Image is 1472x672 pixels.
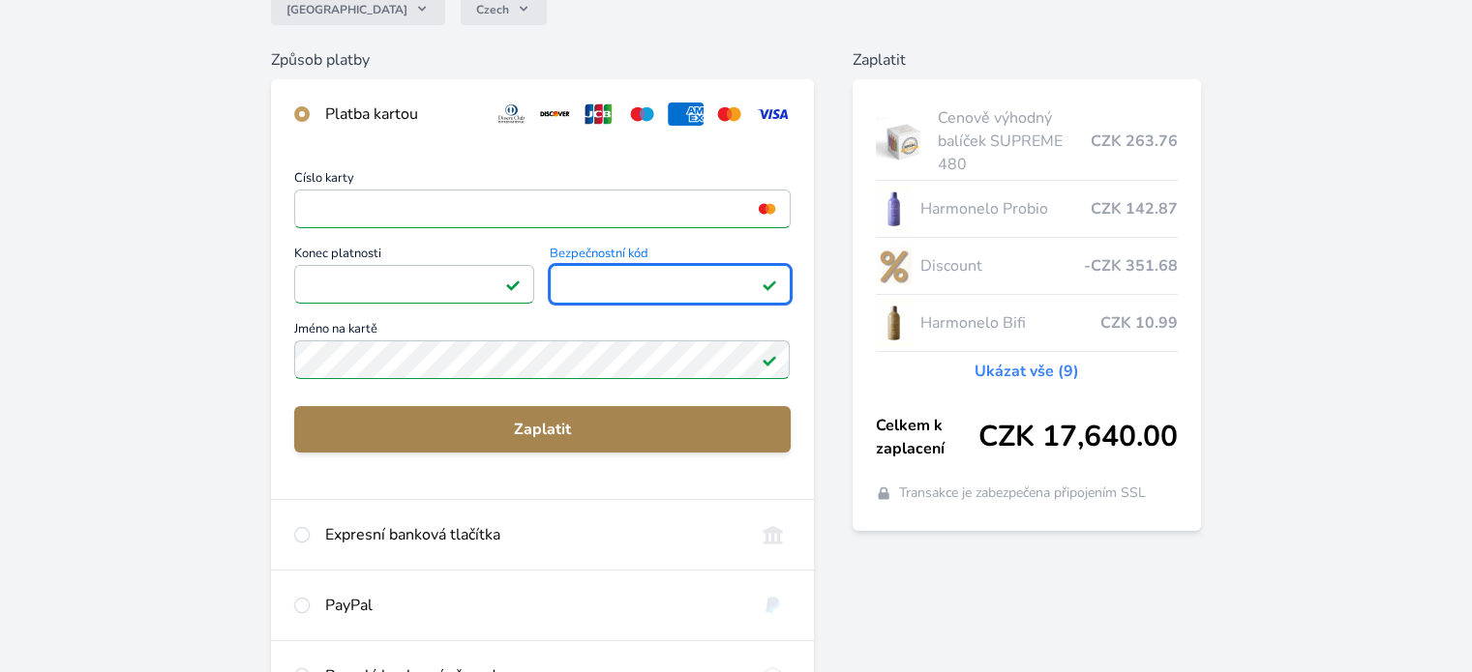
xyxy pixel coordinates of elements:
img: maestro.svg [624,102,660,126]
img: mc [754,200,780,218]
img: CLEAN_BIFI_se_stinem_x-lo.jpg [876,299,913,347]
img: Platné pole [762,352,777,367]
img: amex.svg [668,102,704,126]
span: Bezpečnostní kód [550,248,790,265]
img: discount-lo.png [876,242,913,290]
span: [GEOGRAPHIC_DATA] [286,2,407,17]
span: Cenově výhodný balíček SUPREME 480 [938,106,1090,176]
span: Zaplatit [310,418,774,441]
img: Platné pole [505,277,521,292]
span: Konec platnosti [294,248,534,265]
img: diners.svg [494,102,529,126]
span: Czech [476,2,509,17]
span: Discount [919,254,1083,278]
img: onlineBanking_CZ.svg [755,523,791,546]
img: paypal.svg [755,594,791,617]
img: discover.svg [537,102,573,126]
img: jcb.svg [581,102,616,126]
img: mc.svg [711,102,747,126]
a: Ukázat vše (9) [975,360,1079,383]
img: visa.svg [755,102,791,126]
div: PayPal [325,594,738,617]
span: Číslo karty [294,172,790,190]
input: Jméno na kartěPlatné pole [294,340,790,379]
span: Jméno na kartě [294,323,790,340]
img: Platné pole [762,277,777,292]
img: supreme.jpg [876,117,931,165]
iframe: Iframe pro číslo karty [303,195,781,222]
span: Celkem k zaplacení [876,414,978,460]
iframe: Iframe pro bezpečnostní kód [558,271,781,298]
img: CLEAN_PROBIO_se_stinem_x-lo.jpg [876,185,913,233]
span: Harmonelo Probio [919,197,1090,220]
h6: Způsob platby [271,48,813,72]
span: Harmonelo Bifi [919,311,1099,335]
div: Platba kartou [325,102,478,126]
span: -CZK 351.68 [1084,254,1178,278]
span: CZK 17,640.00 [978,420,1178,454]
span: CZK 263.76 [1091,130,1178,153]
div: Expresní banková tlačítka [325,523,738,546]
h6: Zaplatit [853,48,1201,72]
iframe: Iframe pro datum vypršení platnosti [303,271,526,298]
span: Transakce je zabezpečena připojením SSL [899,483,1146,503]
button: Zaplatit [294,406,790,453]
span: CZK 142.87 [1091,197,1178,220]
span: CZK 10.99 [1100,311,1178,335]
